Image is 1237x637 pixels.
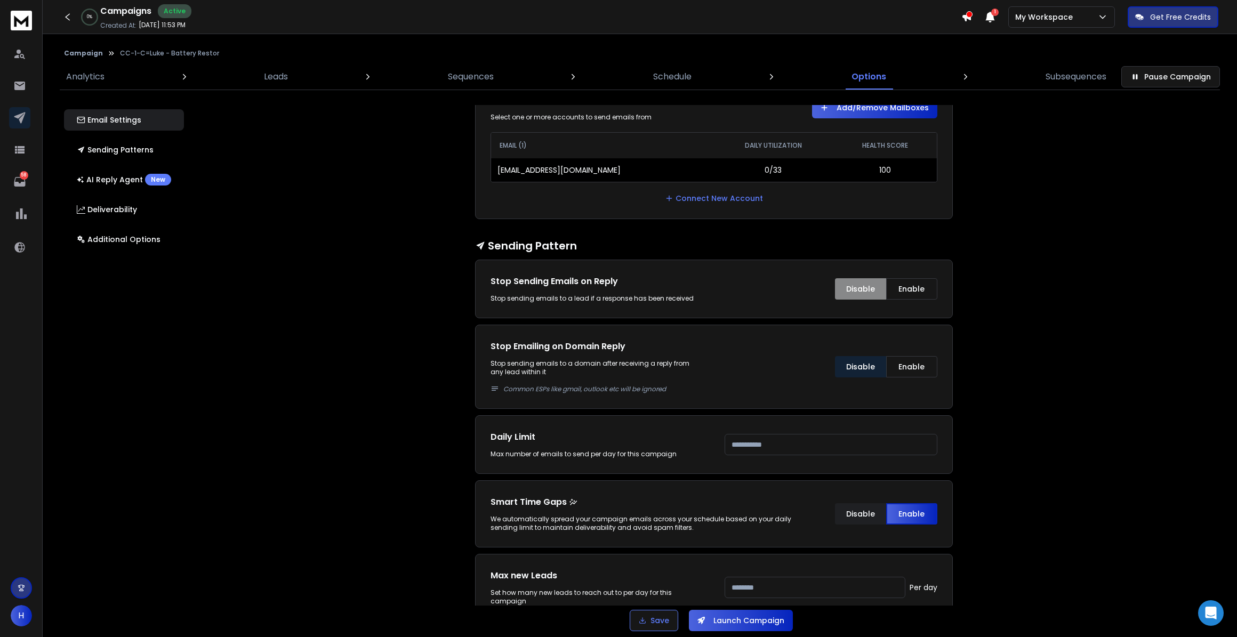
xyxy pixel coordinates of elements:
[647,64,698,90] a: Schedule
[475,238,953,253] h1: Sending Pattern
[77,234,160,245] p: Additional Options
[653,70,692,83] p: Schedule
[11,605,32,626] button: H
[258,64,294,90] a: Leads
[491,588,703,606] div: Set how many new leads to reach out to per day for this campaign
[835,356,886,377] button: Disable
[1046,70,1106,83] p: Subsequences
[1015,12,1077,22] p: My Workspace
[77,204,137,215] p: Deliverability
[630,610,678,631] button: Save
[491,294,703,303] div: Stop sending emails to a lead if a response has been received
[834,158,937,182] td: 100
[503,385,703,393] p: Common ESPs like gmail, outlook etc will be ignored
[689,610,793,631] button: Launch Campaign
[77,144,154,155] p: Sending Patterns
[64,169,184,190] button: AI Reply AgentNew
[491,275,703,288] h1: Stop Sending Emails on Reply
[845,64,893,90] a: Options
[448,70,494,83] p: Sequences
[11,11,32,30] img: logo
[491,496,814,509] p: Smart Time Gaps
[491,515,814,532] div: We automatically spread your campaign emails across your schedule based on your daily sending lim...
[66,70,105,83] p: Analytics
[64,199,184,220] button: Deliverability
[886,278,937,300] button: Enable
[497,165,621,175] p: [EMAIL_ADDRESS][DOMAIN_NAME]
[1198,600,1224,626] div: Open Intercom Messenger
[835,278,886,300] button: Disable
[1039,64,1113,90] a: Subsequences
[852,70,886,83] p: Options
[145,174,171,186] div: New
[491,450,703,458] div: Max number of emails to send per day for this campaign
[491,113,703,122] div: Select one or more accounts to send emails from
[1150,12,1211,22] p: Get Free Credits
[713,133,834,158] th: DAILY UTILIZATION
[20,171,28,180] p: 58
[264,70,288,83] p: Leads
[64,139,184,160] button: Sending Patterns
[713,158,834,182] td: 0/33
[9,171,30,192] a: 58
[77,174,171,186] p: AI Reply Agent
[910,582,937,593] p: Per day
[100,5,151,18] h1: Campaigns
[886,356,937,377] button: Enable
[120,49,219,58] p: CC-1-C=Luke - Battery Restor
[64,49,103,58] button: Campaign
[491,431,703,444] h1: Daily Limit
[491,569,703,582] h1: Max new Leads
[665,193,763,204] a: Connect New Account
[87,14,92,20] p: 0 %
[835,503,886,525] button: Disable
[441,64,500,90] a: Sequences
[491,340,703,353] h1: Stop Emailing on Domain Reply
[1121,66,1220,87] button: Pause Campaign
[491,359,703,393] p: Stop sending emails to a domain after receiving a reply from any lead within it
[834,133,937,158] th: HEALTH SCORE
[64,229,184,250] button: Additional Options
[886,503,937,525] button: Enable
[139,21,186,29] p: [DATE] 11:53 PM
[1128,6,1218,28] button: Get Free Credits
[158,4,191,18] div: Active
[64,109,184,131] button: Email Settings
[812,97,937,118] button: Add/Remove Mailboxes
[77,115,141,125] p: Email Settings
[100,21,136,30] p: Created At:
[60,64,111,90] a: Analytics
[991,9,999,16] span: 1
[491,133,713,158] th: EMAIL (1)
